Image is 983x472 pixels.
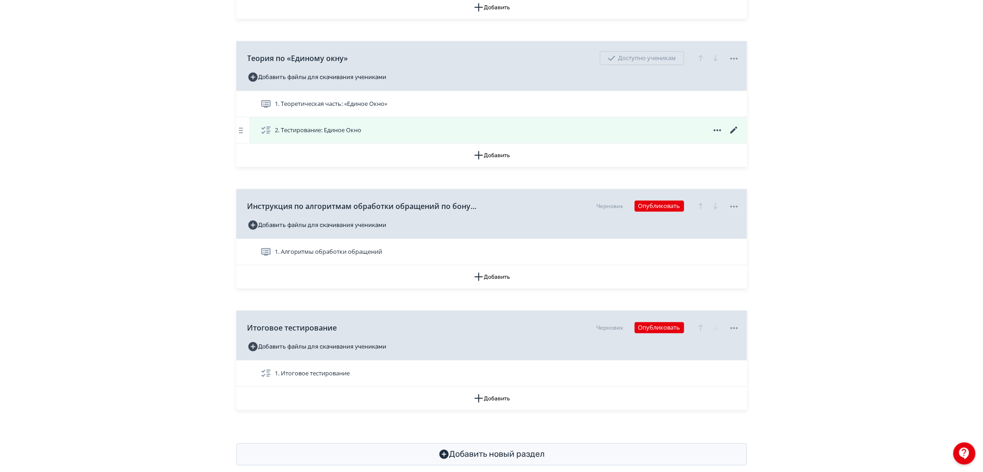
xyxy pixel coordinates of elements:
[247,201,479,212] span: Инструкция по алгоритмам обработки обращений по бонусам
[275,99,388,109] span: 1. Теоретическая часть: «Единое Окно»
[236,361,747,387] div: 1. Итоговое тестирование
[597,324,624,332] div: Черновик
[236,443,747,466] button: Добавить новый раздел
[236,265,747,288] button: Добавить
[236,91,747,117] div: 1. Теоретическая часть: «Единое Окно»
[236,144,747,167] button: Добавить
[597,202,624,210] div: Черновик
[275,247,383,257] span: 1. Алгоритмы обработки обращений
[247,218,387,233] button: Добавить файлы для скачивания учениками
[635,201,684,212] button: Опубликовать
[275,126,362,135] span: 2. Тестирование: Единое Окно
[247,322,337,333] span: Итоговое тестирование
[247,53,348,64] span: Теория по «Единому окну»
[236,117,747,144] div: 2. Тестирование: Единое Окно
[275,369,350,378] span: 1. Итоговое тестирование
[236,387,747,410] button: Добавить
[247,70,387,85] button: Добавить файлы для скачивания учениками
[236,239,747,265] div: 1. Алгоритмы обработки обращений
[247,339,387,354] button: Добавить файлы для скачивания учениками
[600,51,684,65] div: Доступно ученикам
[635,322,684,333] button: Опубликовать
